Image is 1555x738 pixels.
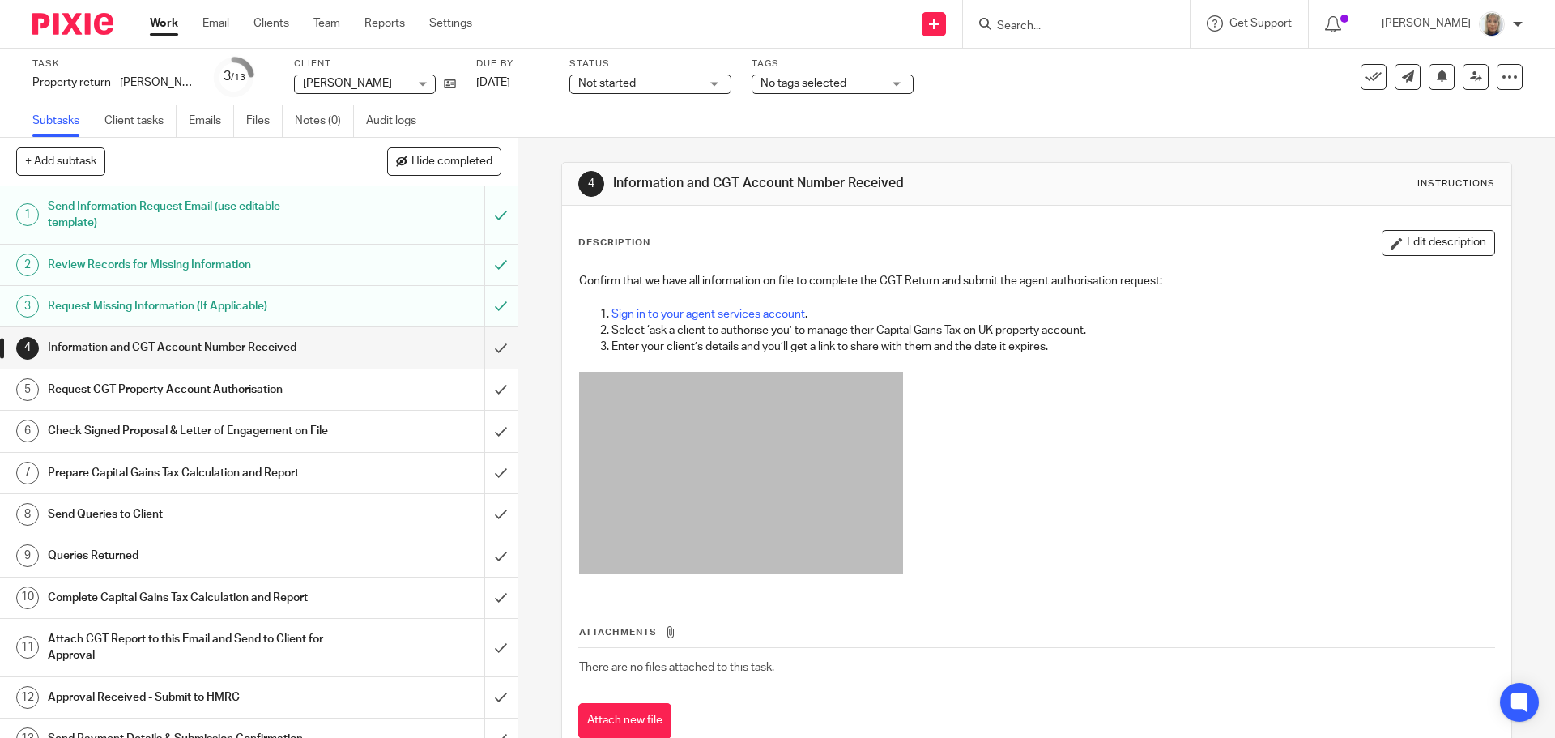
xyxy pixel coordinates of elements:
[48,253,328,277] h1: Review Records for Missing Information
[246,105,283,137] a: Files
[578,78,636,89] span: Not started
[32,75,194,91] div: Property return - Jill and her husband
[32,58,194,70] label: Task
[294,58,456,70] label: Client
[295,105,354,137] a: Notes (0)
[476,77,510,88] span: [DATE]
[613,175,1071,192] h1: Information and CGT Account Number Received
[1382,230,1495,256] button: Edit description
[16,686,39,709] div: 12
[366,105,428,137] a: Audit logs
[760,78,846,89] span: No tags selected
[578,171,604,197] div: 4
[611,339,1493,355] p: Enter your client’s details and you’ll get a link to share with them and the date it expires.
[16,420,39,442] div: 6
[16,378,39,401] div: 5
[611,306,1493,322] p: .
[48,685,328,710] h1: Approval Received - Submit to HMRC
[387,147,501,175] button: Hide completed
[578,237,650,250] p: Description
[1479,11,1505,37] img: Sara%20Zdj%C4%99cie%20.jpg
[32,75,194,91] div: Property return - [PERSON_NAME] and her husband
[48,544,328,568] h1: Queries Returned
[48,294,328,318] h1: Request Missing Information (If Applicable)
[1229,18,1292,29] span: Get Support
[16,462,39,484] div: 7
[995,19,1141,34] input: Search
[411,156,492,169] span: Hide completed
[48,627,328,668] h1: Attach CGT Report to this Email and Send to Client for Approval
[303,78,392,89] span: [PERSON_NAME]
[579,662,774,673] span: There are no files attached to this task.
[48,461,328,485] h1: Prepare Capital Gains Tax Calculation and Report
[16,147,105,175] button: + Add subtask
[48,194,328,236] h1: Send Information Request Email (use editable template)
[189,105,234,137] a: Emails
[16,503,39,526] div: 8
[231,73,245,82] small: /13
[202,15,229,32] a: Email
[48,335,328,360] h1: Information and CGT Account Number Received
[1417,177,1495,190] div: Instructions
[16,636,39,659] div: 11
[579,628,657,637] span: Attachments
[150,15,178,32] a: Work
[16,254,39,276] div: 2
[364,15,405,32] a: Reports
[48,378,328,402] h1: Request CGT Property Account Authorisation
[16,544,39,567] div: 9
[48,586,328,610] h1: Complete Capital Gains Tax Calculation and Report
[752,58,914,70] label: Tags
[253,15,289,32] a: Clients
[313,15,340,32] a: Team
[48,502,328,527] h1: Send Queries to Client
[104,105,177,137] a: Client tasks
[16,203,39,226] div: 1
[611,309,805,320] a: Sign in to your agent services account
[48,419,328,443] h1: Check Signed Proposal & Letter of Engagement on File
[16,587,39,609] div: 10
[429,15,472,32] a: Settings
[32,13,113,35] img: Pixie
[611,322,1493,339] p: Select ‘ask a client to authorise you’ to manage their Capital Gains Tax on UK property account.
[16,295,39,318] div: 3
[32,105,92,137] a: Subtasks
[16,337,39,360] div: 4
[579,273,1493,289] p: Confirm that we have all information on file to complete the CGT Return and submit the agent auth...
[569,58,731,70] label: Status
[1382,15,1471,32] p: [PERSON_NAME]
[476,58,549,70] label: Due by
[224,67,245,86] div: 3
